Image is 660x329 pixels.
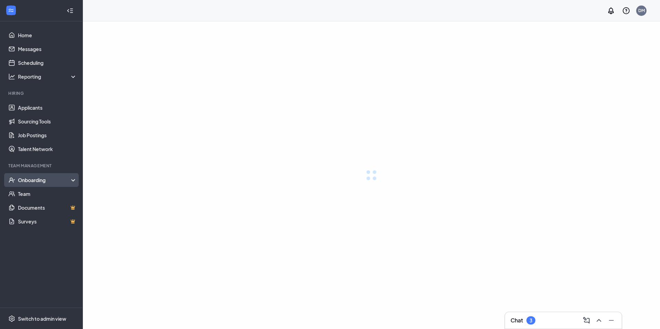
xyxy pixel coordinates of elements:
h3: Chat [511,317,523,324]
a: Messages [18,42,77,56]
svg: Minimize [607,316,615,325]
svg: ChevronUp [595,316,603,325]
a: SurveysCrown [18,215,77,228]
svg: Notifications [607,7,615,15]
svg: UserCheck [8,177,15,183]
a: Scheduling [18,56,77,70]
button: Minimize [605,315,616,326]
div: Switch to admin view [18,315,66,322]
div: Hiring [8,90,76,96]
div: Onboarding [18,177,77,183]
a: Applicants [18,101,77,114]
div: DM [638,8,645,13]
a: Job Postings [18,128,77,142]
svg: WorkstreamLogo [8,7,14,14]
a: Talent Network [18,142,77,156]
a: Sourcing Tools [18,114,77,128]
svg: Collapse [67,7,74,14]
svg: Analysis [8,73,15,80]
div: 3 [530,318,532,323]
svg: ComposeMessage [582,316,591,325]
button: ChevronUp [593,315,604,326]
a: Team [18,187,77,201]
div: Reporting [18,73,77,80]
a: Home [18,28,77,42]
button: ComposeMessage [580,315,591,326]
a: DocumentsCrown [18,201,77,215]
svg: QuestionInfo [622,7,630,15]
svg: Settings [8,315,15,322]
div: Team Management [8,163,76,169]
